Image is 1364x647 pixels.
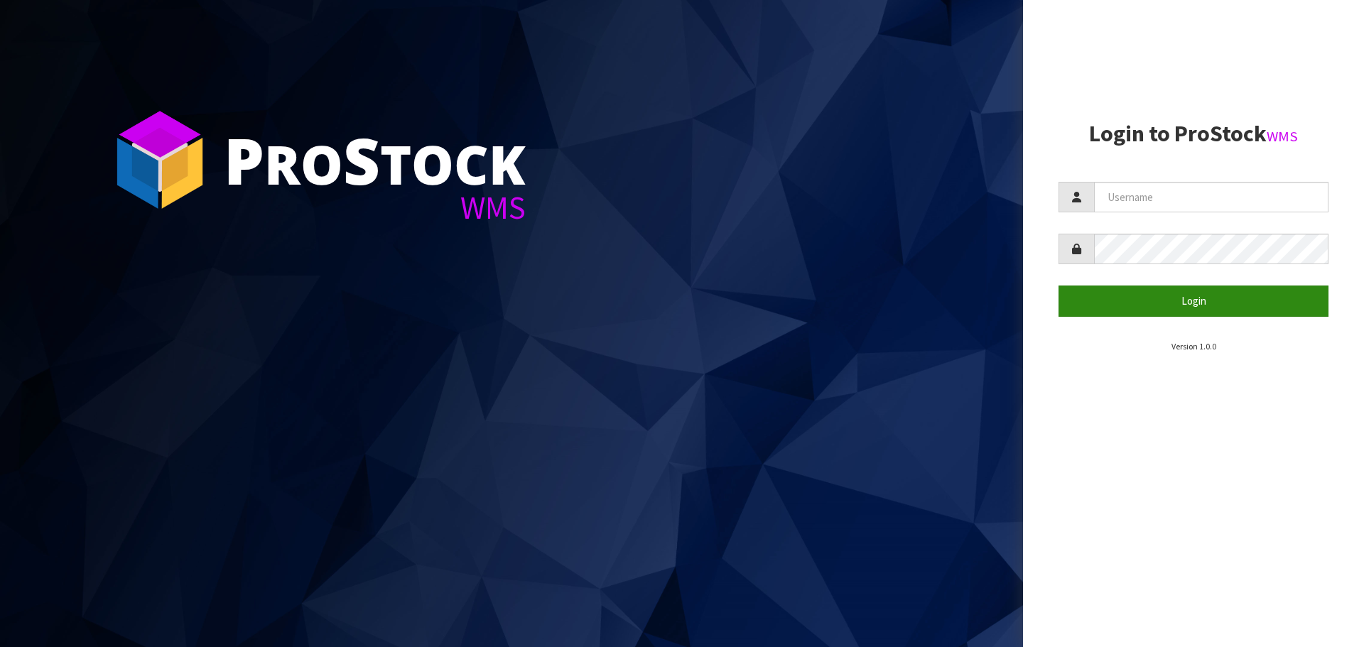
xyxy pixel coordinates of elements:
[224,128,526,192] div: ro tock
[224,116,264,203] span: P
[107,107,213,213] img: ProStock Cube
[1267,127,1298,146] small: WMS
[1059,286,1328,316] button: Login
[1094,182,1328,212] input: Username
[1059,121,1328,146] h2: Login to ProStock
[343,116,380,203] span: S
[1171,341,1216,352] small: Version 1.0.0
[224,192,526,224] div: WMS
